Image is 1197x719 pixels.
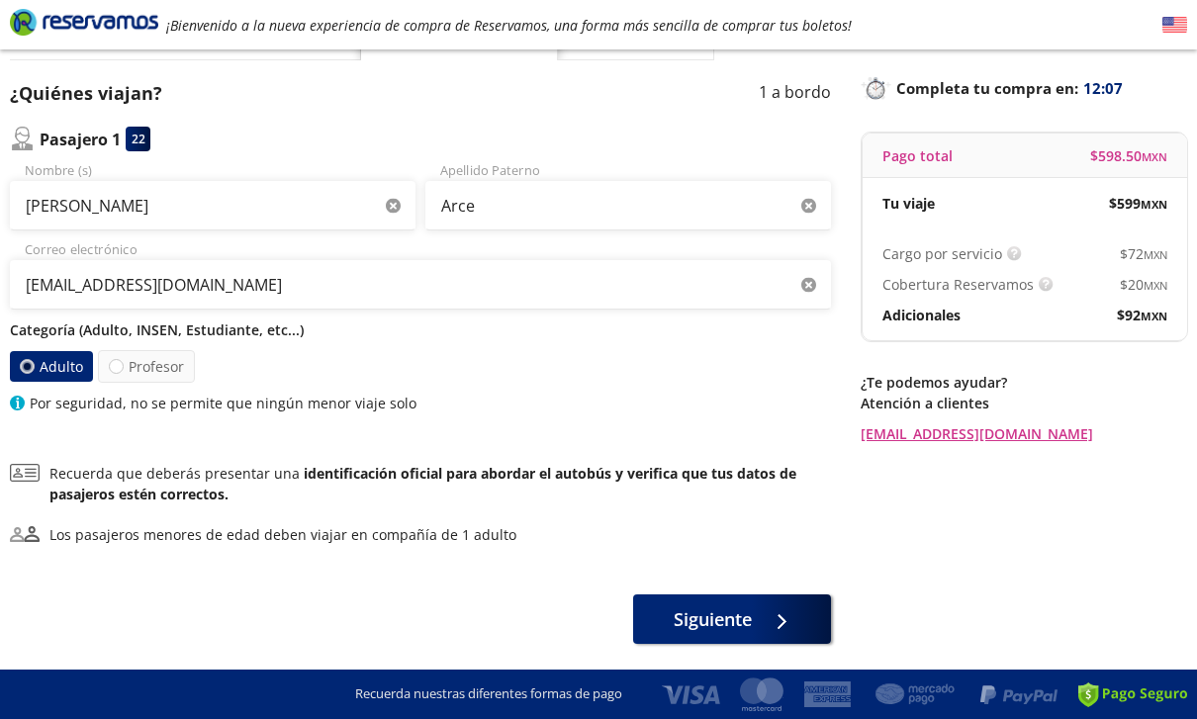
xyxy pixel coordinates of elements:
[1144,247,1167,262] small: MXN
[166,16,852,35] em: ¡Bienvenido a la nueva experiencia de compra de Reservamos, una forma más sencilla de comprar tus...
[126,127,150,151] div: 22
[10,319,831,340] p: Categoría (Adulto, INSEN, Estudiante, etc...)
[1141,197,1167,212] small: MXN
[882,243,1002,264] p: Cargo por servicio
[49,463,831,504] p: Recuerda que deberás presentar una
[10,260,831,310] input: Correo electrónico
[1117,305,1167,325] span: $ 92
[98,350,195,383] label: Profesor
[1162,13,1187,38] button: English
[674,606,752,633] span: Siguiente
[1090,145,1167,166] span: $ 598.50
[882,305,961,325] p: Adicionales
[861,372,1187,393] p: ¿Te podemos ayudar?
[1083,77,1123,100] span: 12:07
[882,274,1034,295] p: Cobertura Reservamos
[861,393,1187,413] p: Atención a clientes
[10,80,162,107] p: ¿Quiénes viajan?
[861,74,1187,102] p: Completa tu compra en :
[861,423,1187,444] a: [EMAIL_ADDRESS][DOMAIN_NAME]
[10,181,415,230] input: Nombre (s)
[1144,278,1167,293] small: MXN
[10,351,93,382] label: Adulto
[1142,149,1167,164] small: MXN
[1120,243,1167,264] span: $ 72
[49,464,796,503] b: identificación oficial para abordar el autobús y verifica que tus datos de pasajeros estén correc...
[1120,274,1167,295] span: $ 20
[49,524,516,545] div: Los pasajeros menores de edad deben viajar en compañía de 1 adulto
[633,594,831,644] button: Siguiente
[10,7,158,37] i: Brand Logo
[1109,193,1167,214] span: $ 599
[759,80,831,107] p: 1 a bordo
[10,7,158,43] a: Brand Logo
[425,181,831,230] input: Apellido Paterno
[882,145,953,166] p: Pago total
[1141,309,1167,323] small: MXN
[30,393,416,413] p: Por seguridad, no se permite que ningún menor viaje solo
[882,193,935,214] p: Tu viaje
[40,128,121,151] p: Pasajero 1
[355,684,622,704] p: Recuerda nuestras diferentes formas de pago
